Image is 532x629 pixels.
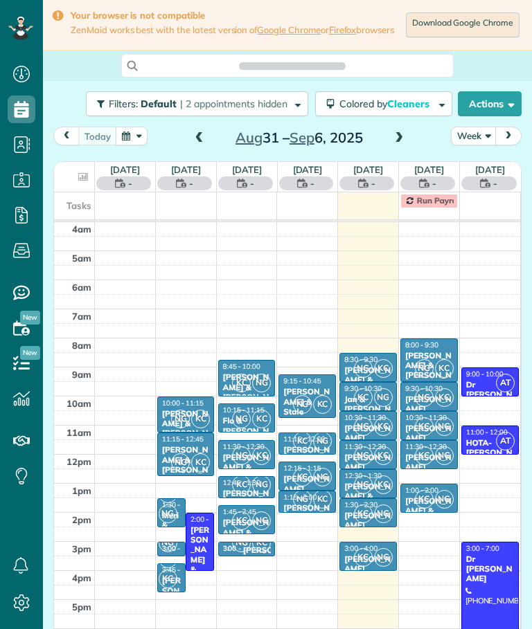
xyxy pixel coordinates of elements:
[232,475,251,494] span: KC
[354,504,373,523] span: KC
[66,398,91,409] span: 10am
[374,475,393,494] span: KC
[354,446,373,465] span: NG
[222,489,272,529] div: [PERSON_NAME] & [PERSON_NAME] Lions
[72,514,91,525] span: 2pm
[344,500,378,509] span: 1:30 - 2:30
[405,340,438,349] span: 8:00 - 9:30
[72,253,91,264] span: 5am
[20,311,40,325] span: New
[223,507,256,516] span: 1:45 - 2:45
[465,438,515,468] div: HOTA-[PERSON_NAME]
[293,490,312,509] span: NG
[72,311,91,322] span: 7am
[232,511,251,530] span: KC
[283,435,325,444] span: 11:15 - 12:00
[283,445,332,465] div: [PERSON_NAME]
[465,554,515,584] div: Dr [PERSON_NAME]
[66,456,91,467] span: 12pm
[222,453,272,493] div: [PERSON_NAME] & [PERSON_NAME]
[232,446,251,465] span: NG
[354,359,373,378] span: NG
[374,359,393,378] span: KC
[493,176,497,190] span: -
[283,503,332,543] div: [PERSON_NAME] & [PERSON_NAME]
[162,399,204,408] span: 10:00 - 11:15
[180,98,287,110] span: | 2 appointments hidden
[415,417,434,436] span: KC
[283,493,317,502] span: 1:15 - 2:00
[159,569,177,588] span: KC
[371,176,375,190] span: -
[435,446,454,465] span: NG
[405,351,454,391] div: [PERSON_NAME] & [PERSON_NAME]
[354,388,373,407] span: KC
[415,359,434,378] span: NG
[222,518,272,558] div: [PERSON_NAME] & [PERSON_NAME]
[313,468,332,486] span: NG
[344,355,378,364] span: 8:30 - 9:30
[405,384,443,393] span: 9:30 - 10:30
[20,346,40,360] span: New
[191,410,210,428] span: KC
[344,471,382,480] span: 12:30 - 1:30
[353,164,383,175] a: [DATE]
[374,388,393,407] span: NG
[293,432,312,450] span: KC
[415,388,434,407] span: NG
[466,428,508,437] span: 11:00 - 12:00
[86,91,308,116] button: Filters: Default | 2 appointments hidden
[344,544,378,553] span: 3:00 - 4:00
[405,423,454,444] div: [PERSON_NAME]
[458,91,522,116] button: Actions
[344,423,393,444] div: [PERSON_NAME]
[496,374,515,392] span: AT
[257,24,321,35] a: Google Chrome
[252,534,271,552] span: KC
[189,176,193,190] span: -
[415,446,434,465] span: KC
[293,468,312,486] span: KC
[374,417,393,436] span: KC
[223,442,265,451] span: 11:30 - 12:30
[72,340,91,351] span: 8am
[128,176,132,190] span: -
[313,432,332,450] span: NG
[72,224,91,235] span: 4am
[232,164,262,175] a: [DATE]
[232,374,251,392] span: KC
[374,548,393,567] span: NG
[161,445,211,485] div: [PERSON_NAME] & [PERSON_NAME]
[414,164,444,175] a: [DATE]
[465,380,515,410] div: Dr [PERSON_NAME]
[71,24,394,36] span: ZenMaid works best with the latest version of or browsers
[66,427,91,438] span: 11am
[171,410,190,428] span: NG
[406,12,520,37] a: Download Google Chrome
[354,417,373,436] span: NG
[344,365,393,405] div: [PERSON_NAME] & [PERSON_NAME]
[191,453,210,472] span: KC
[293,395,312,414] span: NG
[223,478,260,487] span: 12:45 - 1:30
[72,543,91,554] span: 3pm
[252,511,271,530] span: NG
[293,164,323,175] a: [DATE]
[53,127,80,145] button: prev
[310,176,314,190] span: -
[466,544,499,553] span: 3:00 - 7:00
[405,486,438,495] span: 1:00 - 2:00
[190,515,224,524] span: 2:00 - 4:00
[344,394,393,424] div: Jan & [PERSON_NAME]
[432,176,436,190] span: -
[344,384,382,393] span: 9:30 - 10:30
[329,24,357,35] a: Firefox
[72,369,91,380] span: 9am
[222,416,272,446] div: Flo & [PERSON_NAME]
[387,98,432,110] span: Cleaners
[344,554,393,574] div: [PERSON_NAME]
[213,130,386,145] h2: 31 – 6, 2025
[232,410,251,428] span: NG
[354,475,373,494] span: NG
[344,482,393,522] div: [PERSON_NAME] & [PERSON_NAME]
